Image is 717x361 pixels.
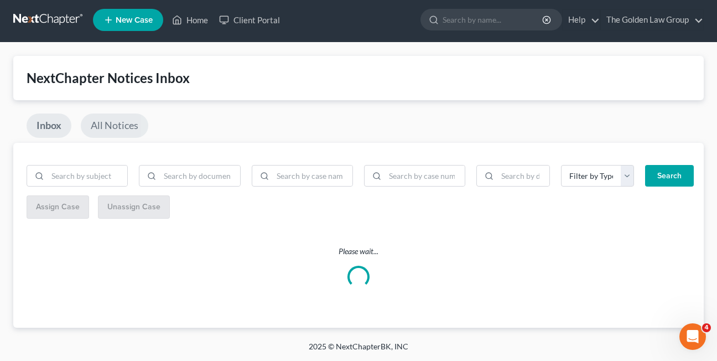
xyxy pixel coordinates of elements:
span: 4 [702,323,711,332]
a: Client Portal [214,10,285,30]
p: Please wait... [13,246,704,257]
input: Search by date [497,166,549,187]
input: Search by name... [443,9,544,30]
input: Search by case number [385,166,465,187]
div: NextChapter Notices Inbox [27,69,690,87]
input: Search by case name [273,166,352,187]
a: All Notices [81,114,148,138]
input: Search by subject [48,166,127,187]
a: Help [563,10,600,30]
button: Search [645,165,694,187]
iframe: Intercom live chat [679,323,706,350]
a: Home [167,10,214,30]
span: New Case [116,16,153,24]
a: Inbox [27,114,71,138]
input: Search by document name [160,166,240,187]
a: The Golden Law Group [601,10,703,30]
div: 2025 © NextChapterBK, INC [43,341,674,361]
